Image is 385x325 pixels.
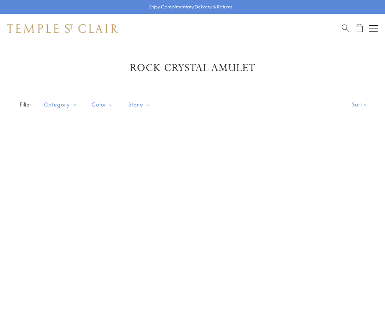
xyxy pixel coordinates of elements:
[342,24,349,33] a: Search
[356,24,363,33] a: Open Shopping Bag
[369,24,378,33] button: Open navigation
[149,3,232,11] p: Enjoy Complimentary Delivery & Returns
[38,96,82,113] button: Category
[40,100,82,109] span: Category
[86,96,119,113] button: Color
[123,96,156,113] button: Stone
[125,100,156,109] span: Stone
[7,24,118,33] img: Temple St. Clair
[335,93,385,116] button: Show sort by
[18,61,367,75] h1: Rock Crystal Amulet
[88,100,119,109] span: Color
